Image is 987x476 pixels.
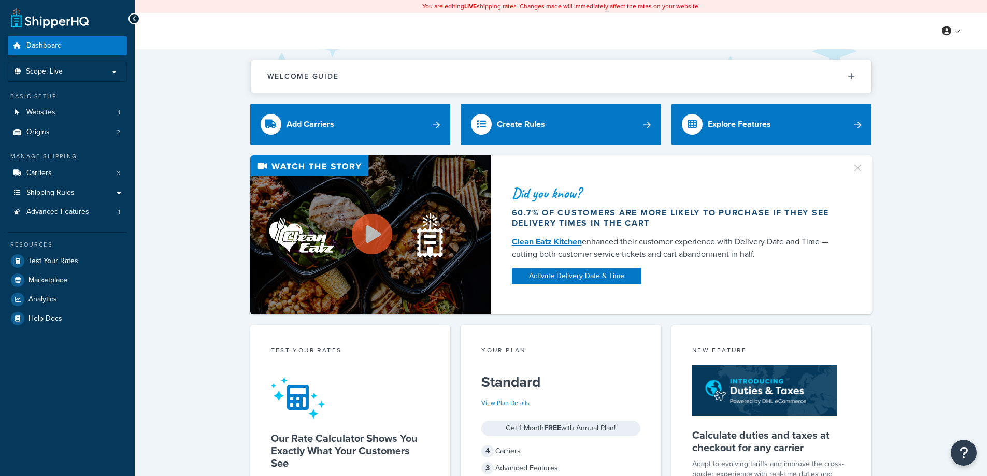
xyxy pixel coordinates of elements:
[8,123,127,142] a: Origins2
[8,92,127,101] div: Basic Setup
[26,169,52,178] span: Carriers
[287,117,334,132] div: Add Carriers
[251,60,871,93] button: Welcome Guide
[26,189,75,197] span: Shipping Rules
[250,155,491,314] img: Video thumbnail
[481,398,530,408] a: View Plan Details
[708,117,771,132] div: Explore Features
[271,345,430,357] div: Test your rates
[8,183,127,203] a: Shipping Rules
[481,421,640,436] div: Get 1 Month with Annual Plan!
[512,268,641,284] a: Activate Delivery Date & Time
[512,208,839,228] div: 60.7% of customers are more likely to purchase if they see delivery times in the cart
[481,462,494,474] span: 3
[26,41,62,50] span: Dashboard
[28,257,78,266] span: Test Your Rates
[117,128,120,137] span: 2
[464,2,477,11] b: LIVE
[8,36,127,55] a: Dashboard
[8,240,127,249] div: Resources
[481,374,640,391] h5: Standard
[26,128,50,137] span: Origins
[8,164,127,183] li: Carriers
[250,104,451,145] a: Add Carriers
[512,236,582,248] a: Clean Eatz Kitchen
[8,103,127,122] li: Websites
[118,208,120,217] span: 1
[28,295,57,304] span: Analytics
[8,203,127,222] a: Advanced Features1
[271,432,430,469] h5: Our Rate Calculator Shows You Exactly What Your Customers See
[692,345,851,357] div: New Feature
[8,203,127,222] li: Advanced Features
[512,186,839,200] div: Did you know?
[8,152,127,161] div: Manage Shipping
[544,423,561,434] strong: FREE
[26,108,55,117] span: Websites
[481,345,640,357] div: Your Plan
[8,290,127,309] a: Analytics
[671,104,872,145] a: Explore Features
[512,236,839,261] div: enhanced their customer experience with Delivery Date and Time — cutting both customer service ti...
[8,309,127,328] a: Help Docs
[267,73,339,80] h2: Welcome Guide
[481,461,640,475] div: Advanced Features
[461,104,661,145] a: Create Rules
[26,67,63,76] span: Scope: Live
[481,444,640,458] div: Carriers
[8,123,127,142] li: Origins
[8,271,127,290] a: Marketplace
[117,169,120,178] span: 3
[497,117,545,132] div: Create Rules
[26,208,89,217] span: Advanced Features
[481,445,494,457] span: 4
[28,276,67,285] span: Marketplace
[8,164,127,183] a: Carriers3
[8,252,127,270] a: Test Your Rates
[28,314,62,323] span: Help Docs
[118,108,120,117] span: 1
[692,429,851,454] h5: Calculate duties and taxes at checkout for any carrier
[8,103,127,122] a: Websites1
[951,440,977,466] button: Open Resource Center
